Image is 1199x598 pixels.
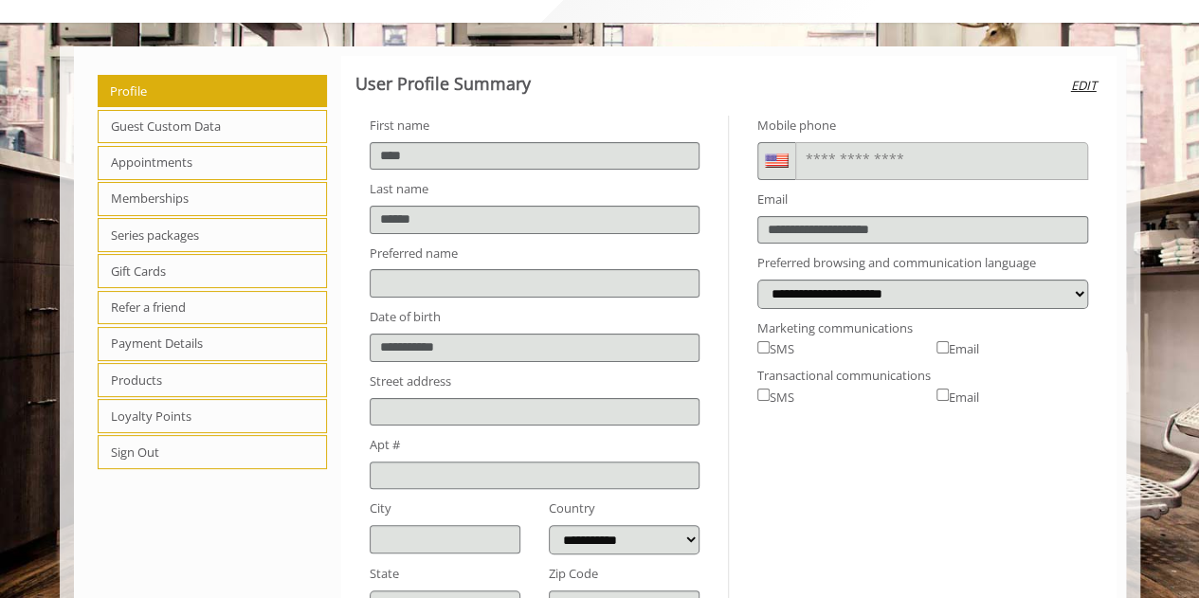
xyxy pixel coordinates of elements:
span: Guest Custom Data [98,110,328,144]
span: Products [98,363,328,397]
span: Gift Cards [98,254,328,288]
span: Appointments [98,146,328,180]
span: Sign Out [98,435,328,469]
button: Edit user profile [1065,56,1102,116]
b: User Profile Summary [355,72,531,95]
span: Memberships [98,182,328,216]
span: Refer a friend [98,291,328,325]
span: Payment Details [98,327,328,361]
span: Series packages [98,218,328,252]
span: Profile [98,75,328,107]
i: Edit [1071,76,1097,96]
span: Loyalty Points [98,399,328,433]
